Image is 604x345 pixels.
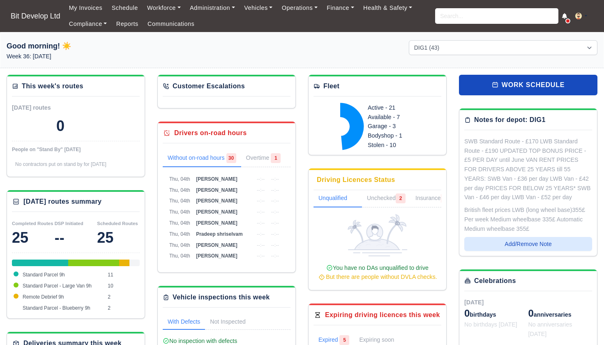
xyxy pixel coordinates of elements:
[196,242,237,248] span: [PERSON_NAME]
[271,242,279,248] span: --:--
[317,263,438,282] div: You have no DAs unqualified to drive
[163,314,205,330] a: With Defects
[339,335,349,345] span: 5
[173,292,270,302] div: Vehicle inspections this week
[106,281,140,292] td: 10
[163,338,237,344] span: No inspection with defects
[226,153,236,163] span: 30
[169,231,190,237] span: Thu, 04th
[196,176,237,182] span: [PERSON_NAME]
[441,193,451,203] span: 1
[173,81,245,91] div: Customer Escalations
[368,140,432,150] div: Stolen - 10
[257,209,265,215] span: --:--
[7,52,195,61] p: Week 36: [DATE]
[163,150,241,167] a: Without on-road hours
[257,220,265,226] span: --:--
[464,307,528,320] div: birthdays
[106,292,140,303] td: 2
[368,113,432,122] div: Available - 7
[317,175,395,185] div: Driving Licences Status
[169,198,190,204] span: Thu, 04th
[317,272,438,282] div: But there are people without DVLA checks.
[464,205,592,233] div: British fleet prices LWB (long wheel base)355£ Per week Medium wheelbase 335£ Automatic Medium wh...
[464,321,517,328] span: No birthdays [DATE]
[464,299,484,306] span: [DATE]
[169,253,190,259] span: Thu, 04th
[56,118,65,134] div: 0
[271,187,279,193] span: --:--
[65,16,112,32] a: Compliance
[169,220,190,226] span: Thu, 04th
[271,220,279,226] span: --:--
[196,187,237,193] span: [PERSON_NAME]
[129,260,140,266] div: Standard Parcel - Blueberry 9h
[23,197,101,207] div: [DATE] routes summary
[55,221,83,226] small: DSP Initiated
[23,283,92,289] span: Standard Parcel - Large Van 9h
[12,103,76,113] div: [DATE] routes
[169,176,190,182] span: Thu, 04th
[241,150,286,167] a: Overtime
[257,187,265,193] span: --:--
[368,103,432,113] div: Active - 21
[368,131,432,140] div: Bodyshop - 1
[257,253,265,259] span: --:--
[106,269,140,281] td: 11
[474,276,516,286] div: Celebrations
[7,40,195,52] h1: Good morning! ☀️
[196,198,237,204] span: [PERSON_NAME]
[12,260,68,266] div: Standard Parcel 9h
[143,16,199,32] a: Communications
[459,75,597,95] a: work schedule
[205,314,250,330] a: Not Inspected
[271,176,279,182] span: --:--
[23,272,65,278] span: Standard Parcel 9h
[112,16,143,32] a: Reports
[410,190,455,207] a: Insurance
[23,294,64,300] span: Remote Debrief 9h
[271,209,279,215] span: --:--
[435,8,558,24] input: Search...
[271,198,279,204] span: --:--
[528,308,534,319] span: 0
[97,230,140,246] div: 25
[257,242,265,248] span: --:--
[325,310,440,320] div: Expiring driving licences this week
[97,221,138,226] small: Scheduled Routes
[196,253,237,259] span: [PERSON_NAME]
[169,242,190,248] span: Thu, 04th
[362,190,410,207] a: Unchecked
[257,198,265,204] span: --:--
[22,81,83,91] div: This week's routes
[68,260,119,266] div: Standard Parcel - Large Van 9h
[12,221,53,226] small: Completed Routes
[12,146,140,153] div: People on "Stand By" [DATE]
[271,253,279,259] span: --:--
[257,231,265,237] span: --:--
[196,209,237,215] span: [PERSON_NAME]
[106,303,140,314] td: 2
[196,220,237,226] span: [PERSON_NAME]
[474,115,546,125] div: Notes for depot: DIG1
[464,308,470,319] span: 0
[7,8,65,24] a: Bit Develop Ltd
[196,231,242,237] span: Pradeep shriselvam
[271,153,281,163] span: 1
[528,321,572,337] span: No anniversaries [DATE]
[23,305,90,311] span: Standard Parcel - Blueberry 9h
[464,237,592,251] button: Add/Remove Note
[314,190,362,207] a: Unqualified
[257,176,265,182] span: --:--
[323,81,339,91] div: Fleet
[396,193,406,203] span: 2
[169,187,190,193] span: Thu, 04th
[55,230,97,246] div: --
[169,209,190,215] span: Thu, 04th
[15,161,106,167] span: No contractors put on stand by for [DATE]
[368,122,432,131] div: Garage - 3
[174,128,247,138] div: Drivers on-road hours
[528,307,592,320] div: anniversaries
[271,231,279,237] span: --:--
